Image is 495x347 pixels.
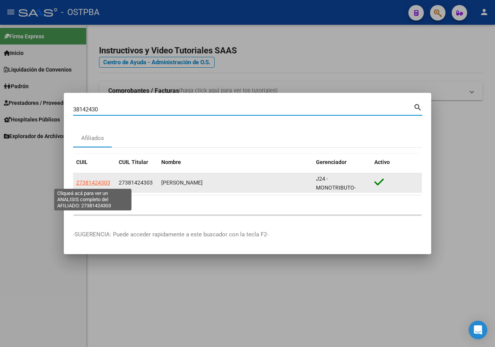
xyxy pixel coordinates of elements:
[119,159,148,165] span: CUIL Titular
[161,178,310,187] div: [PERSON_NAME]
[119,179,153,186] span: 27381424303
[469,321,487,339] div: Open Intercom Messenger
[316,159,346,165] span: Gerenciador
[76,179,110,186] span: 27381424303
[413,102,422,111] mat-icon: search
[158,154,313,171] datatable-header-cell: Nombre
[313,154,371,171] datatable-header-cell: Gerenciador
[161,159,181,165] span: Nombre
[73,230,422,239] p: -SUGERENCIA: Puede acceder rapidamente a este buscador con la tecla F2-
[73,154,116,171] datatable-header-cell: CUIL
[76,159,88,165] span: CUIL
[374,159,390,165] span: Activo
[316,176,361,208] span: J24 - MONOTRIBUTO-IGUALDAD SALUD-PRENSA
[116,154,158,171] datatable-header-cell: CUIL Titular
[371,154,422,171] datatable-header-cell: Activo
[81,134,104,143] div: Afiliados
[73,195,422,215] div: 1 total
